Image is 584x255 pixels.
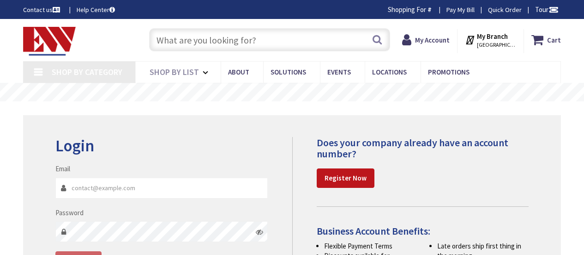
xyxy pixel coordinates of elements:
[317,168,374,188] a: Register Now
[327,68,351,76] span: Events
[256,228,263,236] i: Click here to show/hide password
[77,5,115,14] a: Help Center
[55,137,268,155] h2: Login
[150,67,199,77] span: Shop By List
[488,5,522,14] a: Quick Order
[465,31,516,48] div: My Branch [GEOGRAPHIC_DATA], [GEOGRAPHIC_DATA]
[55,164,70,174] label: Email
[228,68,249,76] span: About
[52,67,122,77] span: Shop By Category
[427,5,432,14] strong: #
[208,87,377,98] rs-layer: Free Same Day Pickup at 19 Locations
[535,5,559,14] span: Tour
[317,137,529,159] h4: Does your company already have an account number?
[477,41,516,49] span: [GEOGRAPHIC_DATA], [GEOGRAPHIC_DATA]
[402,31,450,48] a: My Account
[446,5,475,14] a: Pay My Bill
[149,28,390,51] input: What are you looking for?
[55,178,268,199] input: Email
[531,31,561,48] a: Cart
[55,208,84,218] label: Password
[372,68,407,76] span: Locations
[388,5,426,14] span: Shopping For
[325,174,367,182] strong: Register Now
[271,68,306,76] span: Solutions
[477,32,508,41] strong: My Branch
[317,225,529,236] h4: Business Account Benefits:
[547,31,561,48] strong: Cart
[415,36,450,44] strong: My Account
[324,241,415,251] li: Flexible Payment Terms
[428,68,470,76] span: Promotions
[23,27,76,56] img: Electrical Wholesalers, Inc.
[23,5,62,14] a: Contact us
